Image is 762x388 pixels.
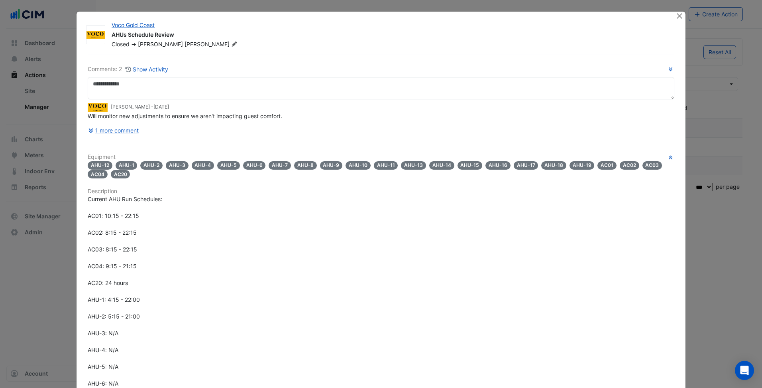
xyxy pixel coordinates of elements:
[88,65,169,74] div: Comments: 2
[320,161,343,170] span: AHU-9
[735,361,754,380] div: Open Intercom Messenger
[153,104,169,110] span: 2024-11-07 14:37:24
[88,154,674,160] h6: Equipment
[185,40,239,48] span: [PERSON_NAME]
[458,161,483,170] span: AHU-15
[88,170,108,178] span: AC04
[116,161,137,170] span: AHU-1
[570,161,595,170] span: AHU-19
[217,161,240,170] span: AHU-5
[88,123,139,137] button: 1 more comment
[620,161,639,170] span: AC02
[112,31,666,40] div: AHUs Schedule Review
[676,12,684,20] button: Close
[642,161,662,170] span: AC03
[374,161,398,170] span: AHU-11
[88,161,112,170] span: AHU-12
[88,113,282,119] span: Will monitor new adjustments to ensure we aren't impacting guest comfort.
[86,31,105,39] img: Voco Gold Coast
[429,161,454,170] span: AHU-14
[140,161,163,170] span: AHU-2
[541,161,566,170] span: AHU-18
[401,161,426,170] span: AHU-13
[88,103,108,112] img: Voco Gold Coast
[111,170,130,178] span: AC20
[131,41,136,48] span: ->
[125,65,169,74] button: Show Activity
[88,188,674,195] h6: Description
[192,161,214,170] span: AHU-4
[166,161,189,170] span: AHU-3
[138,41,183,48] span: [PERSON_NAME]
[514,161,538,170] span: AHU-17
[294,161,317,170] span: AHU-8
[269,161,291,170] span: AHU-7
[597,161,617,170] span: AC01
[111,103,169,111] small: [PERSON_NAME] -
[485,161,511,170] span: AHU-16
[112,41,130,48] span: Closed
[243,161,266,170] span: AHU-6
[112,22,155,28] a: Voco Gold Coast
[346,161,371,170] span: AHU-10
